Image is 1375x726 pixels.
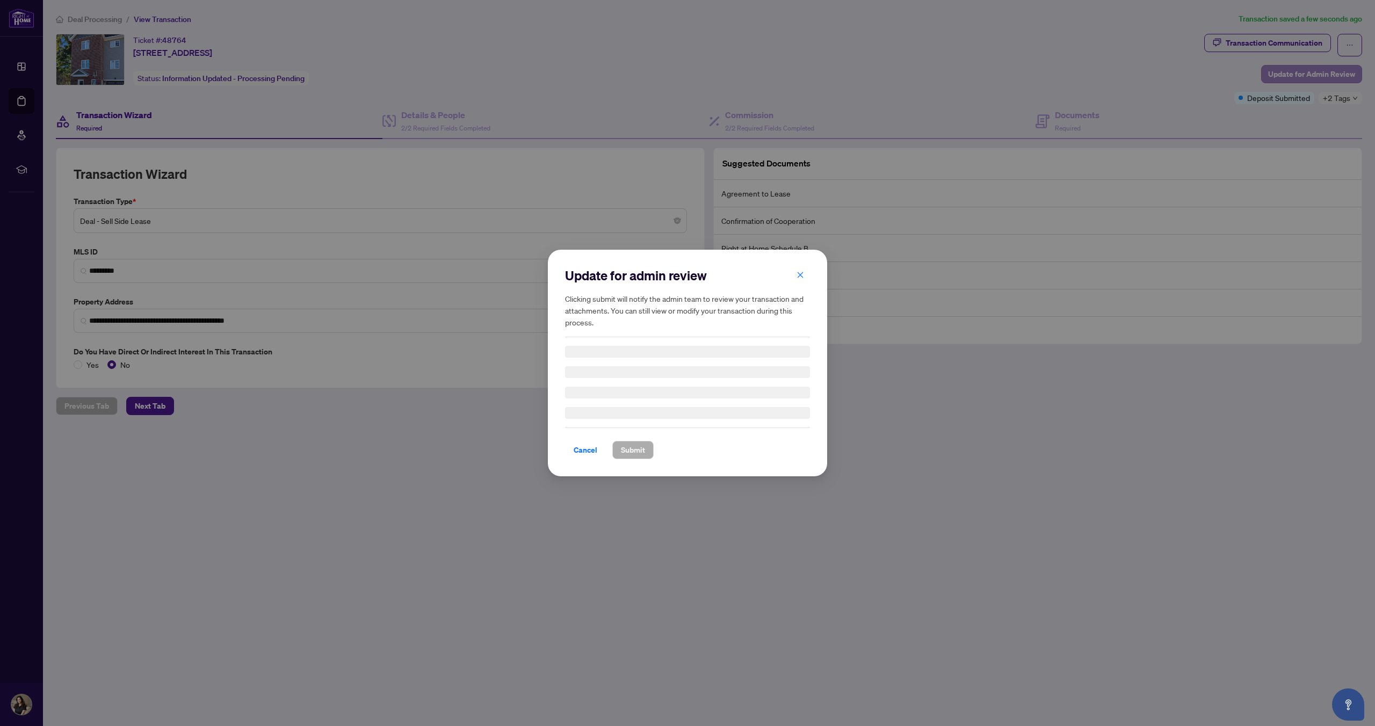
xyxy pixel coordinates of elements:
[565,293,810,328] h5: Clicking submit will notify the admin team to review your transaction and attachments. You can st...
[797,271,804,279] span: close
[612,441,654,459] button: Submit
[565,441,606,459] button: Cancel
[1332,688,1364,721] button: Open asap
[574,441,597,459] span: Cancel
[565,267,810,284] h2: Update for admin review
